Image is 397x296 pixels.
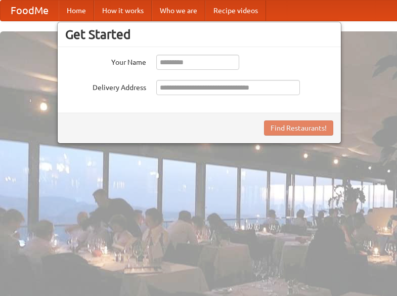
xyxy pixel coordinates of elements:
[205,1,266,21] a: Recipe videos
[264,120,333,136] button: Find Restaurants!
[1,1,59,21] a: FoodMe
[152,1,205,21] a: Who we are
[59,1,94,21] a: Home
[65,80,146,93] label: Delivery Address
[94,1,152,21] a: How it works
[65,55,146,67] label: Your Name
[65,27,333,42] h3: Get Started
